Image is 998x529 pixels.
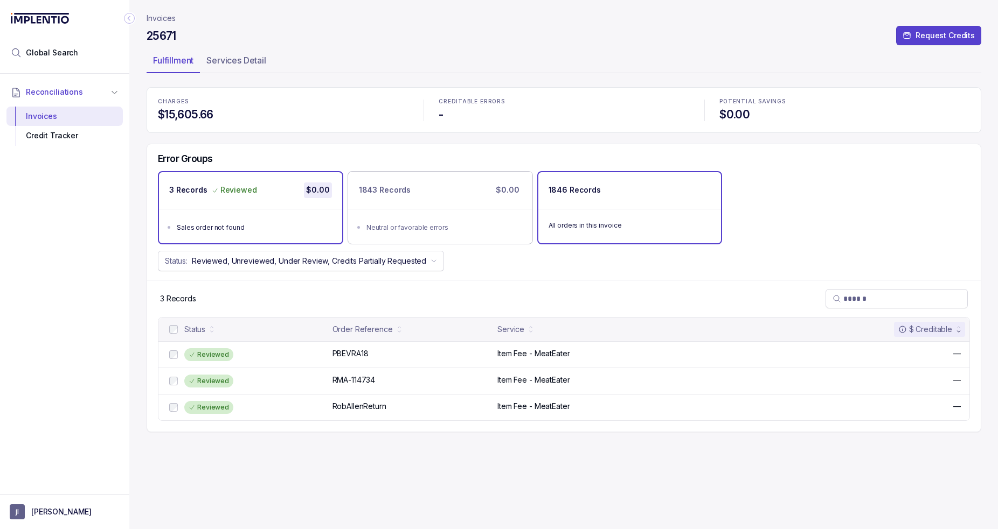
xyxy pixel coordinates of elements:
p: CHARGES [158,98,408,105]
h5: Error Groups [158,153,213,165]
input: checkbox-checkbox [169,403,178,412]
p: Fulfillment [153,54,193,67]
button: Request Credits [896,26,981,45]
p: [PERSON_NAME] [31,506,92,517]
input: checkbox-checkbox [169,325,178,334]
input: checkbox-checkbox [169,377,178,385]
p: Services Detail [206,54,266,67]
input: checkbox-checkbox [169,350,178,359]
button: Reconciliations [6,80,123,104]
h4: $15,605.66 [158,107,408,122]
ul: Tab Group [147,52,981,73]
div: Remaining page entries [160,293,196,304]
li: Tab Fulfillment [147,52,200,73]
p: RobAllenReturn [332,401,386,412]
p: — [953,401,961,412]
p: 3 Records [169,185,207,195]
p: CREDITABLE ERRORS [439,98,689,105]
div: $ Creditable [898,324,952,335]
span: Reconciliations [26,87,83,97]
div: Credit Tracker [15,126,114,145]
p: 1846 Records [549,185,601,195]
div: Reviewed [184,401,233,414]
p: Reviewed [220,185,257,195]
a: Invoices [147,13,176,24]
p: — [953,348,961,359]
div: Service [497,324,524,335]
div: Order Reference [332,324,393,335]
p: Item Fee - MeatEater [497,348,570,359]
span: User initials [10,504,25,519]
span: Global Search [26,47,78,58]
p: $0.00 [304,182,331,198]
div: Invoices [15,107,114,126]
p: Reviewed, Unreviewed, Under Review, Credits Partially Requested [192,256,426,266]
div: Reconciliations [6,104,123,148]
div: Status [184,324,205,335]
div: Reviewed [184,348,233,361]
h4: - [439,107,689,122]
div: Collapse Icon [123,12,136,25]
button: User initials[PERSON_NAME] [10,504,120,519]
p: Status: [165,256,188,266]
p: Request Credits [916,30,975,41]
p: PBEVRA18 [332,348,369,359]
div: Sales order not found [177,222,331,233]
h4: 25671 [147,29,176,44]
p: All orders in this invoice [549,220,711,231]
p: 3 Records [160,293,196,304]
button: Status:Reviewed, Unreviewed, Under Review, Credits Partially Requested [158,251,444,271]
p: POTENTIAL SAVINGS [719,98,970,105]
p: 1843 Records [359,185,411,195]
p: $0.00 [494,182,521,198]
p: — [953,375,961,385]
p: Item Fee - MeatEater [497,375,570,385]
div: Neutral or favorable errors [366,222,521,233]
p: Item Fee - MeatEater [497,401,570,412]
nav: breadcrumb [147,13,176,24]
li: Tab Services Detail [200,52,273,73]
div: Reviewed [184,375,233,387]
p: RMA-114734 [332,375,376,385]
h4: $0.00 [719,107,970,122]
